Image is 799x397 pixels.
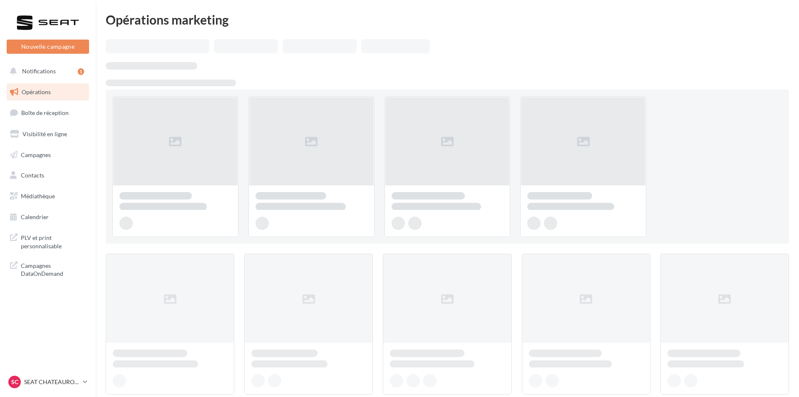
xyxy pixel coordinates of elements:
[5,83,91,101] a: Opérations
[22,67,56,75] span: Notifications
[5,125,91,143] a: Visibilité en ligne
[5,257,91,281] a: Campagnes DataOnDemand
[22,130,67,137] span: Visibilité en ligne
[21,151,51,158] span: Campagnes
[21,260,86,278] span: Campagnes DataOnDemand
[22,88,51,95] span: Opérations
[24,378,79,386] p: SEAT CHATEAUROUX
[7,374,89,390] a: SC SEAT CHATEAUROUX
[21,213,49,220] span: Calendrier
[106,13,789,26] div: Opérations marketing
[78,68,84,75] div: 1
[21,192,55,200] span: Médiathèque
[5,62,87,80] button: Notifications 1
[5,146,91,164] a: Campagnes
[21,109,69,116] span: Boîte de réception
[21,232,86,250] span: PLV et print personnalisable
[5,229,91,253] a: PLV et print personnalisable
[5,104,91,122] a: Boîte de réception
[5,187,91,205] a: Médiathèque
[11,378,18,386] span: SC
[5,208,91,226] a: Calendrier
[5,167,91,184] a: Contacts
[7,40,89,54] button: Nouvelle campagne
[21,172,44,179] span: Contacts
